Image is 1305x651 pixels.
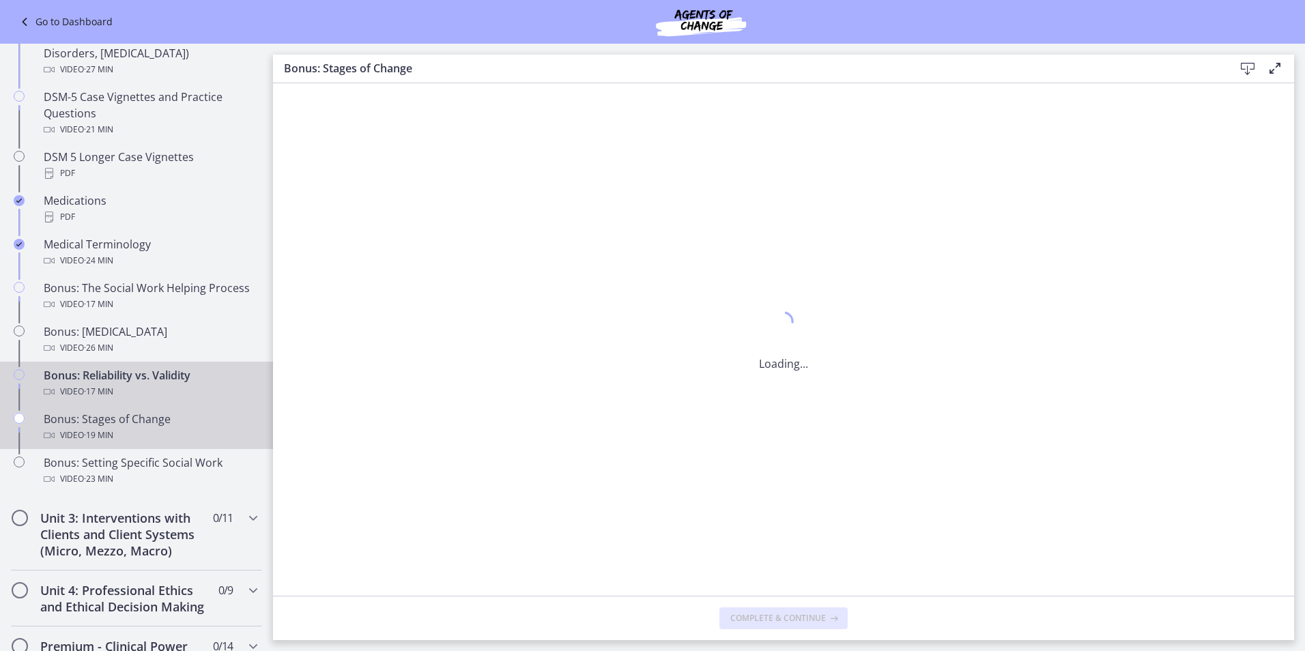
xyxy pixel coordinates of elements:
div: Bonus: Reliability vs. Validity [44,367,257,400]
button: Complete & continue [719,607,848,629]
div: PDF [44,165,257,182]
p: Loading... [759,356,808,372]
div: Bonus: Stages of Change [44,411,257,444]
div: Video [44,384,257,400]
span: 0 / 9 [218,582,233,598]
div: Video [44,296,257,313]
div: Video [44,121,257,138]
div: Bonus: [MEDICAL_DATA] [44,323,257,356]
div: Video [44,61,257,78]
span: 0 / 11 [213,510,233,526]
h3: Bonus: Stages of Change [284,60,1212,76]
div: DSM-5 Case Vignettes and Practice Questions [44,89,257,138]
span: · 27 min [84,61,113,78]
i: Completed [14,239,25,250]
h2: Unit 3: Interventions with Clients and Client Systems (Micro, Mezzo, Macro) [40,510,207,559]
i: Completed [14,195,25,206]
div: Bonus: Setting Specific Social Work [44,454,257,487]
span: · 24 min [84,252,113,269]
div: Video [44,427,257,444]
h2: Unit 4: Professional Ethics and Ethical Decision Making [40,582,207,615]
span: · 21 min [84,121,113,138]
a: Go to Dashboard [16,14,113,30]
span: · 23 min [84,471,113,487]
div: 1 [759,308,808,339]
div: DSM 5 Longer Case Vignettes [44,149,257,182]
div: PDF [44,209,257,225]
div: Medical Terminology [44,236,257,269]
span: · 17 min [84,296,113,313]
div: Bonus: The Social Work Helping Process [44,280,257,313]
div: Video [44,471,257,487]
span: Complete & continue [730,613,826,624]
span: · 26 min [84,340,113,356]
div: Video [44,252,257,269]
img: Agents of Change Social Work Test Prep [619,5,783,38]
div: Medications [44,192,257,225]
div: Video [44,340,257,356]
span: · 19 min [84,427,113,444]
span: · 17 min [84,384,113,400]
